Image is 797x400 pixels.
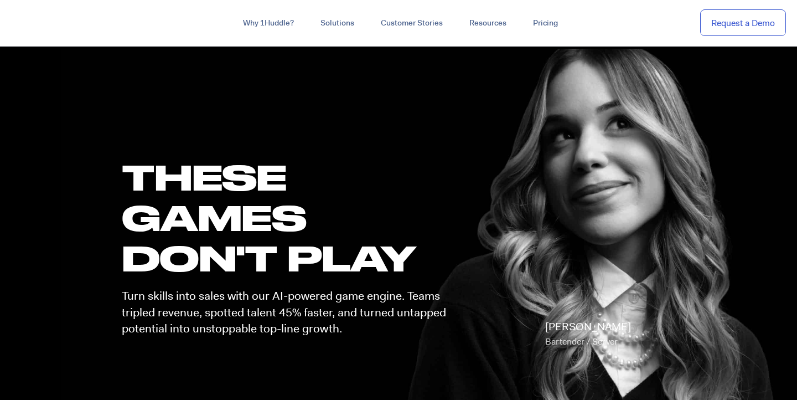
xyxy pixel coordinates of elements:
[122,157,456,279] h1: these GAMES DON'T PLAY
[456,13,520,33] a: Resources
[230,13,307,33] a: Why 1Huddle?
[368,13,456,33] a: Customer Stories
[307,13,368,33] a: Solutions
[545,336,618,347] span: Bartender / Server
[545,319,631,350] p: [PERSON_NAME]
[520,13,571,33] a: Pricing
[11,12,90,33] img: ...
[122,288,456,337] p: Turn skills into sales with our AI-powered game engine. Teams tripled revenue, spotted talent 45%...
[700,9,786,37] a: Request a Demo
